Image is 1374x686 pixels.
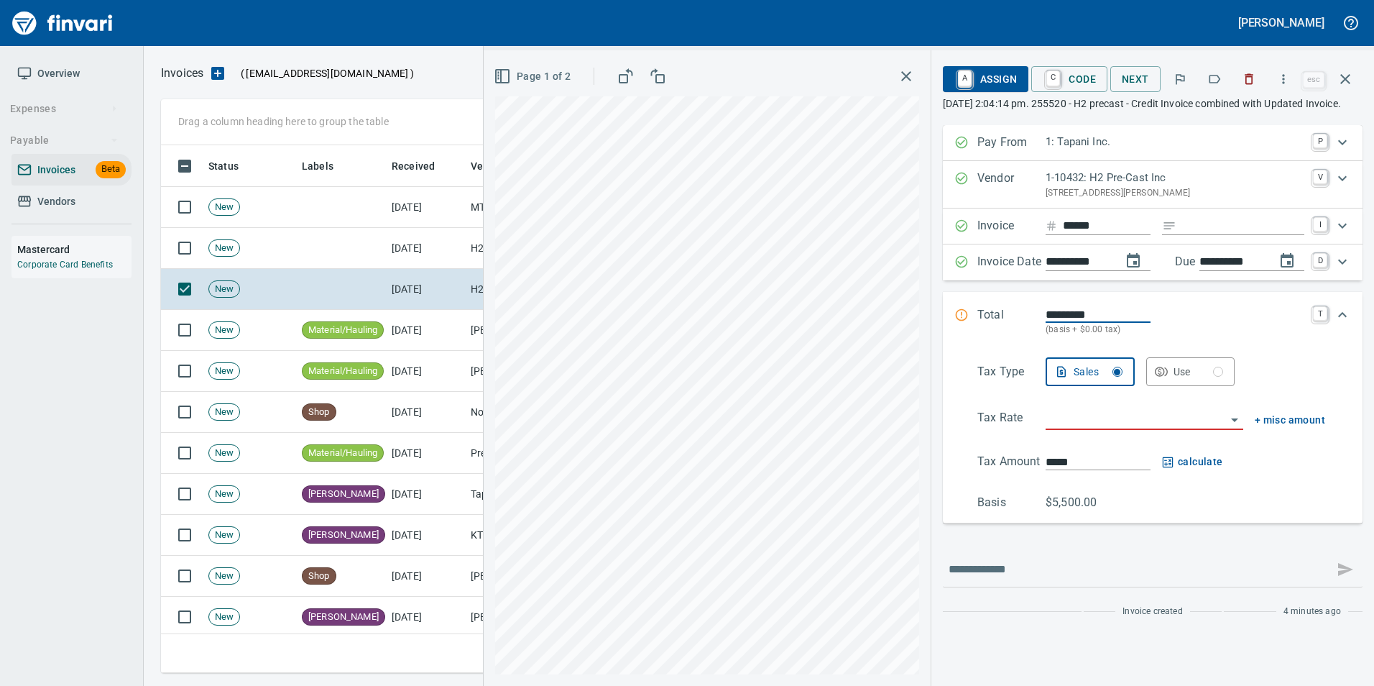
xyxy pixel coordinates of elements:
span: Payable [10,132,119,150]
a: V [1313,170,1327,184]
td: KT Landworks, LLC (1-23149) [465,515,609,556]
span: Code [1043,67,1096,91]
h5: [PERSON_NAME] [1238,15,1324,30]
button: Use [1146,357,1235,386]
td: [DATE] [386,351,465,392]
p: [STREET_ADDRESS][PERSON_NAME] [1046,186,1304,201]
span: New [209,242,239,255]
h6: Mastercard [17,242,132,257]
a: C [1046,70,1060,86]
td: H2 Pre-Cast Inc (1-10432) [465,269,609,310]
a: I [1313,217,1327,232]
span: New [209,365,239,378]
span: Vendors [37,193,75,211]
img: Finvari [9,6,116,40]
span: Next [1122,70,1149,88]
td: [PERSON_NAME] Trucking LLC (1-10247) [465,310,609,351]
td: [DATE] [386,310,465,351]
span: [PERSON_NAME] [303,610,384,624]
span: 4 minutes ago [1283,605,1341,619]
button: Page 1 of 2 [491,63,576,90]
td: Northside Ford Truck Sales Inc (1-10715) [465,392,609,433]
button: Payable [4,127,124,154]
span: Page 1 of 2 [497,68,571,86]
nav: breadcrumb [161,65,203,82]
td: H2 Pre-Cast Inc (1-10432) [465,228,609,269]
button: change due date [1270,244,1304,278]
p: Tax Rate [977,409,1046,430]
button: [PERSON_NAME] [1235,12,1328,34]
a: T [1313,306,1327,321]
div: Expand [943,244,1363,280]
span: New [209,406,239,419]
td: [DATE] [386,269,465,310]
span: New [209,488,239,501]
td: [DATE] [386,187,465,228]
p: Due [1175,253,1243,270]
span: Expenses [10,100,119,118]
span: Assign [954,67,1017,91]
div: Use [1174,363,1224,381]
td: [PERSON_NAME] Brothers, Inc. (1-10059) [465,556,609,597]
div: Expand [943,161,1363,209]
button: + misc amount [1255,411,1325,429]
a: Overview [11,58,132,90]
span: Material/Hauling [303,365,383,378]
p: ( ) [232,66,414,81]
p: Basis [977,494,1046,511]
span: [PERSON_NAME] [303,488,384,501]
span: New [209,283,239,296]
span: [PERSON_NAME] [303,529,384,542]
a: Corporate Card Benefits [17,260,113,270]
p: 1-10432: H2 Pre-Cast Inc [1046,170,1304,186]
span: Status [208,157,257,175]
td: [DATE] [386,515,465,556]
p: Invoice Date [977,253,1046,272]
button: Open [1225,410,1245,430]
span: New [209,610,239,624]
a: Vendors [11,186,132,218]
p: Pay From [977,134,1046,152]
button: Flag [1164,63,1196,95]
td: [DATE] [386,597,465,638]
a: InvoicesBeta [11,154,132,186]
a: esc [1303,72,1324,88]
button: CCode [1031,66,1107,92]
td: [DATE] [386,228,465,269]
td: [PERSON_NAME] <[PERSON_NAME][EMAIL_ADDRESS][DOMAIN_NAME]> [465,351,609,392]
div: Expand [943,292,1363,352]
p: Tax Type [977,363,1046,386]
div: Sales [1074,363,1122,381]
button: Labels [1199,63,1230,95]
span: Shop [303,570,336,583]
span: New [209,447,239,460]
span: New [209,324,239,337]
div: Expand [943,125,1363,161]
button: Next [1110,66,1161,93]
span: Received [392,157,435,175]
span: This records your message into the invoice and notifies anyone mentioned [1328,552,1363,587]
span: Material/Hauling [303,324,383,337]
p: [DATE] 2:04:14 pm. 255520 - H2 precast - Credit Invoice combined with Updated Invoice. [943,96,1363,111]
td: Premier Aggregates LLC (1-39225) [465,433,609,474]
td: Tapani, Inc (1-12349) [465,474,609,515]
td: [PERSON_NAME] Mini Mix Concrete, Inc. (1-23139) [465,597,609,638]
p: Invoices [161,65,203,82]
td: [DATE] [386,433,465,474]
td: [DATE] [386,392,465,433]
span: Vendor / From [471,157,555,175]
span: Labels [302,157,352,175]
p: Tax Amount [977,453,1046,471]
td: [DATE] [386,474,465,515]
span: Overview [37,65,80,83]
p: Vendor [977,170,1046,200]
svg: Invoice description [1162,219,1176,233]
span: calculate [1162,453,1223,471]
a: A [958,70,972,86]
p: (basis + $0.00 tax) [1046,323,1304,337]
a: D [1313,253,1327,267]
span: Invoice created [1122,605,1183,619]
span: Labels [302,157,333,175]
